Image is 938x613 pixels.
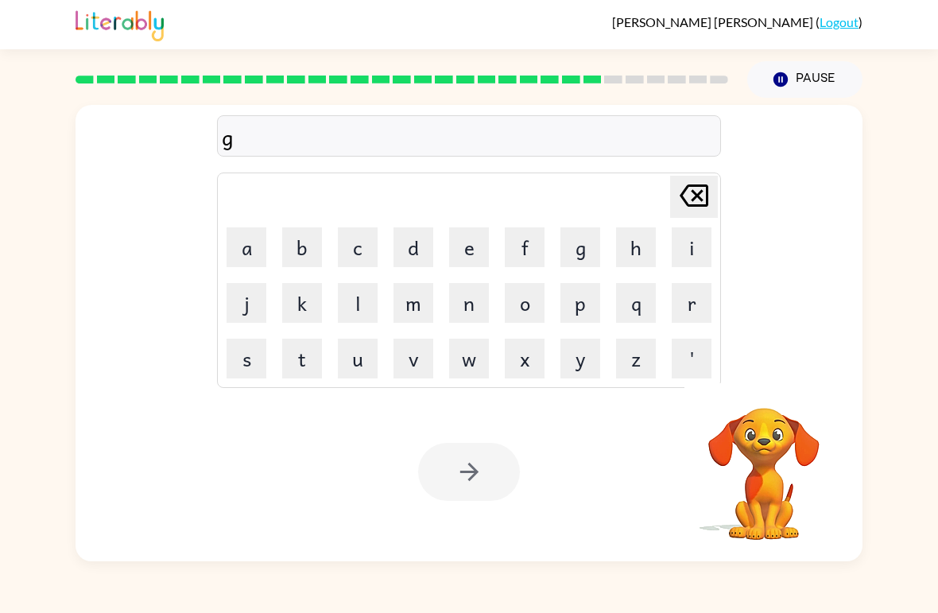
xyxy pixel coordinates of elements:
[616,339,656,378] button: z
[560,339,600,378] button: y
[747,61,862,98] button: Pause
[282,339,322,378] button: t
[672,339,711,378] button: '
[393,339,433,378] button: v
[393,227,433,267] button: d
[672,227,711,267] button: i
[672,283,711,323] button: r
[449,227,489,267] button: e
[227,283,266,323] button: j
[282,227,322,267] button: b
[616,227,656,267] button: h
[616,283,656,323] button: q
[560,227,600,267] button: g
[560,283,600,323] button: p
[222,120,716,153] div: g
[820,14,859,29] a: Logout
[449,283,489,323] button: n
[227,227,266,267] button: a
[505,283,545,323] button: o
[338,227,378,267] button: c
[338,339,378,378] button: u
[505,227,545,267] button: f
[393,283,433,323] button: m
[282,283,322,323] button: k
[449,339,489,378] button: w
[612,14,816,29] span: [PERSON_NAME] [PERSON_NAME]
[612,14,862,29] div: ( )
[76,6,164,41] img: Literably
[505,339,545,378] button: x
[227,339,266,378] button: s
[684,383,843,542] video: Your browser must support playing .mp4 files to use Literably. Please try using another browser.
[338,283,378,323] button: l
